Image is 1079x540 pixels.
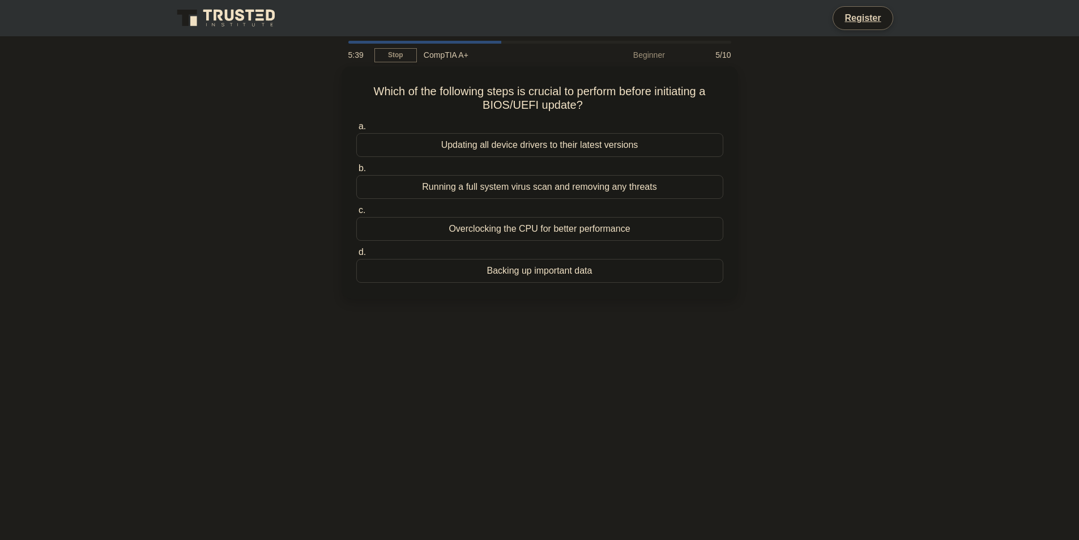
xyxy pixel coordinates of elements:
span: a. [359,121,366,131]
h5: Which of the following steps is crucial to perform before initiating a BIOS/UEFI update? [355,84,724,113]
div: Beginner [573,44,672,66]
div: CompTIA A+ [417,44,573,66]
span: d. [359,247,366,257]
div: 5/10 [672,44,738,66]
div: 5:39 [342,44,374,66]
div: Backing up important data [356,259,723,283]
div: Updating all device drivers to their latest versions [356,133,723,157]
div: Running a full system virus scan and removing any threats [356,175,723,199]
span: c. [359,205,365,215]
a: Register [838,11,888,25]
a: Stop [374,48,417,62]
div: Overclocking the CPU for better performance [356,217,723,241]
span: b. [359,163,366,173]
